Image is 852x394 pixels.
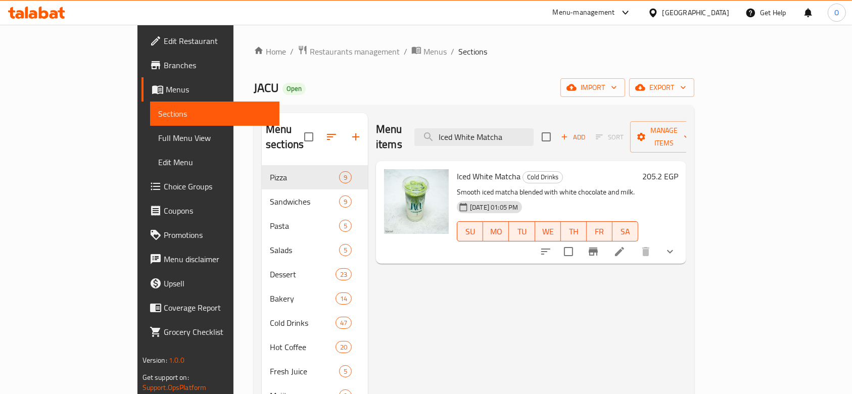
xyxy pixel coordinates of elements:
a: Full Menu View [150,126,280,150]
span: Select to update [558,241,579,262]
a: Edit menu item [613,245,626,258]
div: items [336,341,352,353]
button: SU [457,221,483,241]
div: items [336,292,352,305]
div: items [336,317,352,329]
span: Iced White Matcha [457,169,520,184]
span: Restaurants management [310,45,400,58]
button: sort-choices [534,239,558,264]
span: export [637,81,686,94]
span: Select section [536,126,557,147]
div: items [336,268,352,280]
span: Edit Menu [158,156,272,168]
span: 14 [336,294,351,304]
span: SU [461,224,479,239]
span: Choice Groups [164,180,272,192]
span: MO [487,224,505,239]
div: Open [282,83,306,95]
a: Edit Restaurant [141,29,280,53]
div: Cold Drinks47 [262,311,368,335]
span: Fresh Juice [270,365,339,377]
a: Edit Menu [150,150,280,174]
li: / [404,45,407,58]
span: Promotions [164,229,272,241]
a: Menu disclaimer [141,247,280,271]
span: O [834,7,839,18]
a: Grocery Checklist [141,320,280,344]
div: Pizza9 [262,165,368,189]
span: Version: [143,354,167,367]
a: Choice Groups [141,174,280,199]
span: Add item [557,129,589,145]
span: Sandwiches [270,195,339,208]
p: Smooth iced matcha blended with white chocolate and milk. [457,186,638,199]
a: Coupons [141,199,280,223]
span: Add [559,131,587,143]
span: WE [539,224,557,239]
button: Branch-specific-item [581,239,605,264]
span: Salads [270,244,339,256]
button: MO [483,221,509,241]
span: 5 [340,367,351,376]
div: Cold Drinks [523,171,563,183]
div: items [339,195,352,208]
span: 5 [340,245,351,255]
input: search [414,128,534,146]
span: Menus [166,83,272,95]
a: Menus [411,45,447,58]
span: Coverage Report [164,302,272,314]
h2: Menu items [376,122,402,152]
button: Add [557,129,589,145]
span: TU [513,224,531,239]
a: Upsell [141,271,280,295]
button: TU [509,221,535,241]
span: 20 [336,342,351,352]
span: Open [282,84,306,93]
div: Pasta5 [262,214,368,238]
button: TH [561,221,587,241]
span: Menu disclaimer [164,253,272,265]
span: FR [591,224,608,239]
span: Dessert [270,268,336,280]
span: 9 [340,173,351,182]
div: Pizza [270,171,339,183]
a: Menus [141,77,280,102]
div: Dessert23 [262,262,368,286]
div: [GEOGRAPHIC_DATA] [662,7,729,18]
svg: Show Choices [664,245,676,258]
img: Iced White Matcha [384,169,449,234]
span: Cold Drinks [523,171,562,183]
span: Pasta [270,220,339,232]
div: items [339,244,352,256]
nav: breadcrumb [254,45,694,58]
span: Upsell [164,277,272,289]
div: items [339,171,352,183]
button: delete [634,239,658,264]
button: Add section [344,125,368,149]
div: Cold Drinks [270,317,336,329]
li: / [451,45,454,58]
a: Coverage Report [141,295,280,320]
span: Get support on: [143,371,189,384]
button: export [629,78,694,97]
h2: Menu sections [266,122,304,152]
span: Sort sections [319,125,344,149]
span: Branches [164,59,272,71]
span: 23 [336,270,351,279]
span: Select all sections [298,126,319,147]
a: Promotions [141,223,280,247]
span: Grocery Checklist [164,326,272,338]
span: import [569,81,617,94]
span: 9 [340,197,351,207]
span: Edit Restaurant [164,35,272,47]
div: Menu-management [553,7,615,19]
span: TH [565,224,583,239]
span: [DATE] 01:05 PM [466,203,522,212]
a: Branches [141,53,280,77]
a: Sections [150,102,280,126]
span: 5 [340,221,351,231]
